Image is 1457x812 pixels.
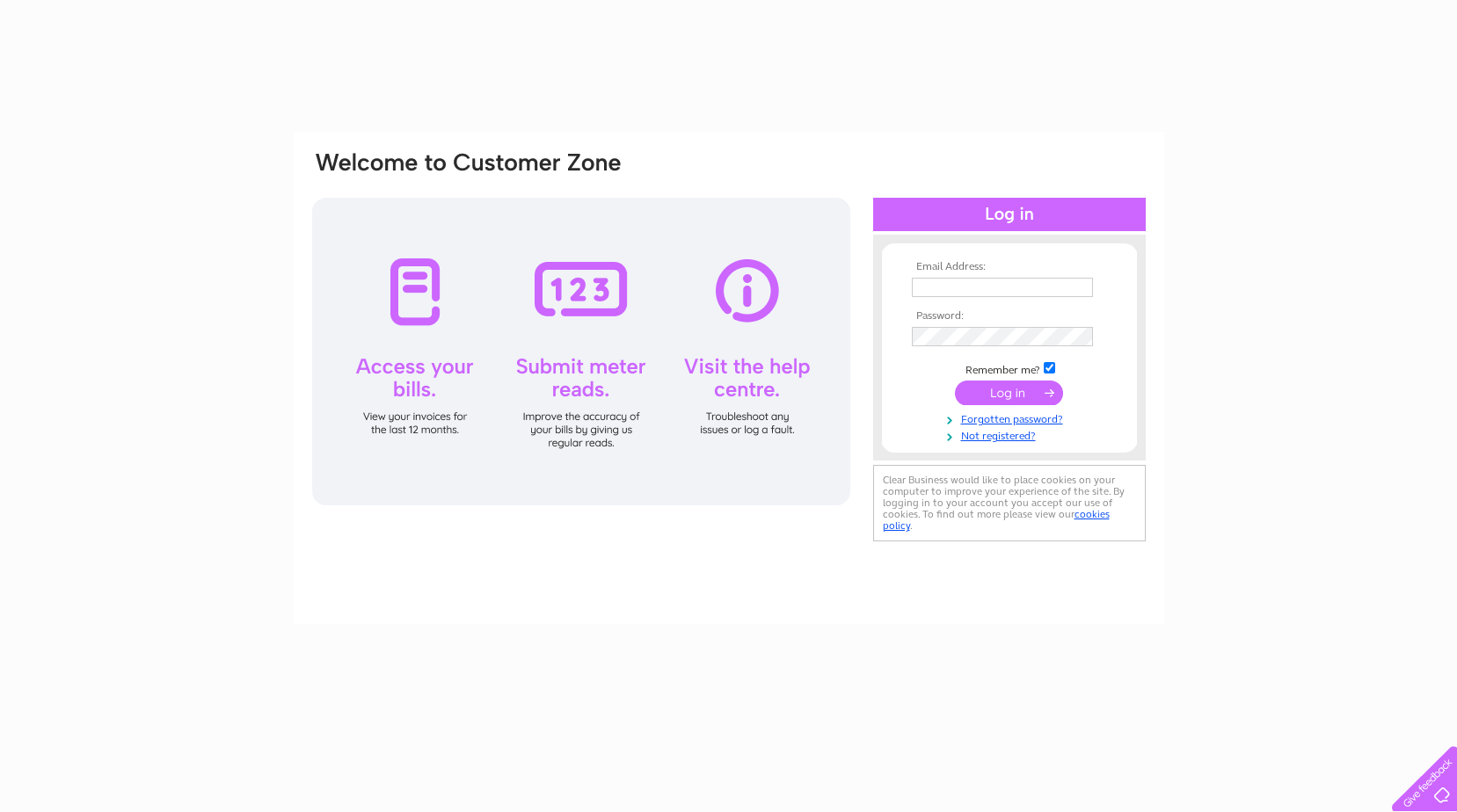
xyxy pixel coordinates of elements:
[873,465,1146,541] div: Clear Business would like to place cookies on your computer to improve your experience of the sit...
[907,359,1111,377] td: Remember me?
[912,410,1111,426] a: Forgotten password?
[955,381,1063,405] input: Submit
[907,310,1111,323] th: Password:
[912,426,1111,443] a: Not registered?
[907,261,1111,273] th: Email Address:
[883,508,1110,532] a: cookies policy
